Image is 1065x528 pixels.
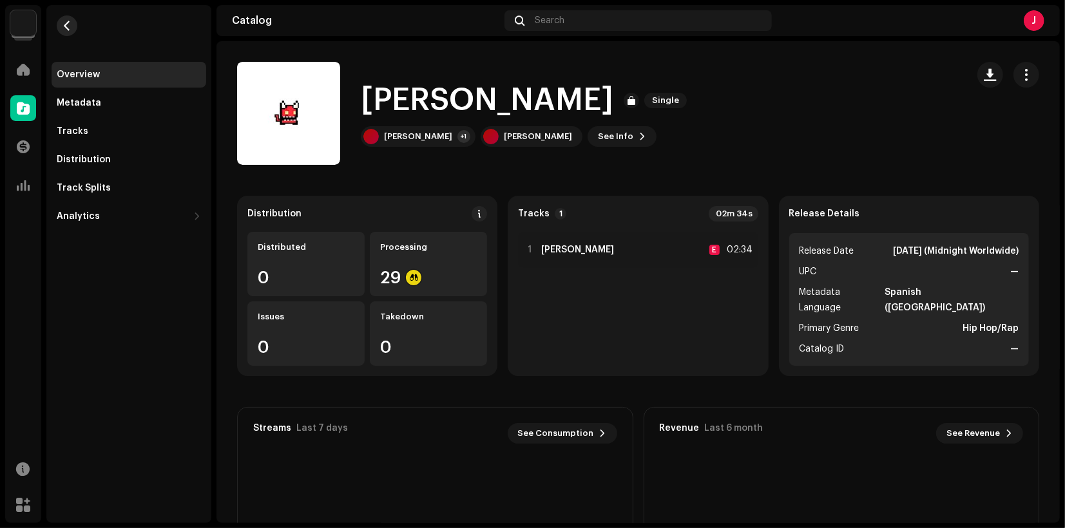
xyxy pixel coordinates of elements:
[518,209,550,219] strong: Tracks
[800,243,854,259] span: Release Date
[52,175,206,201] re-m-nav-item: Track Splits
[789,209,860,219] strong: Release Details
[893,243,1019,259] strong: [DATE] (Midnight Worldwide)
[725,242,753,258] div: 02:34
[247,209,302,219] div: Distribution
[10,10,36,36] img: 4d5a508c-c80f-4d99-b7fb-82554657661d
[518,420,594,446] span: See Consumption
[598,124,633,149] span: See Info
[936,423,1023,444] button: See Revenue
[885,285,1019,316] strong: Spanish ([GEOGRAPHIC_DATA])
[57,155,111,165] div: Distribution
[800,285,882,316] span: Metadata Language
[380,312,477,322] div: Takedown
[57,70,100,80] div: Overview
[384,131,452,142] div: [PERSON_NAME]
[57,211,100,222] div: Analytics
[457,130,470,143] div: +1
[709,245,720,255] div: E
[644,93,687,108] span: Single
[535,15,564,26] span: Search
[52,62,206,88] re-m-nav-item: Overview
[800,264,817,279] span: UPC
[963,321,1019,336] strong: Hip Hop/Rap
[57,126,88,137] div: Tracks
[946,420,1000,446] span: See Revenue
[800,341,845,357] span: Catalog ID
[361,80,613,121] h1: [PERSON_NAME]
[57,183,111,193] div: Track Splits
[1010,264,1019,279] strong: —
[1024,10,1044,31] div: J
[588,126,657,147] button: See Info
[232,15,499,26] div: Catalog
[296,423,348,433] div: Last 7 days
[380,242,477,252] div: Processing
[52,147,206,173] re-m-nav-item: Distribution
[508,423,617,444] button: See Consumption
[541,245,614,255] strong: [PERSON_NAME]
[57,98,101,108] div: Metadata
[1010,341,1019,357] strong: —
[660,423,700,433] div: Revenue
[253,423,291,433] div: Streams
[504,131,572,142] div: [PERSON_NAME]
[52,118,206,144] re-m-nav-item: Tracks
[258,242,354,252] div: Distributed
[52,203,206,229] re-m-nav-dropdown: Analytics
[555,208,566,220] p-badge: 1
[705,423,763,433] div: Last 6 month
[52,90,206,116] re-m-nav-item: Metadata
[800,321,859,336] span: Primary Genre
[709,206,758,222] div: 02m 34s
[258,312,354,322] div: Issues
